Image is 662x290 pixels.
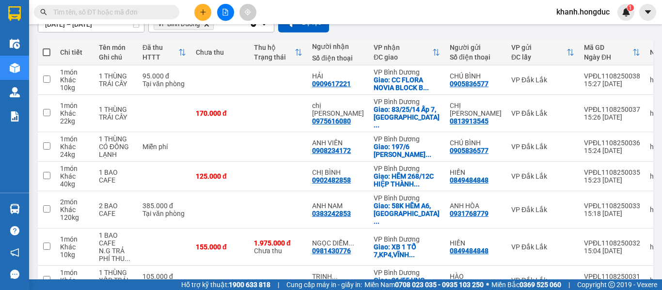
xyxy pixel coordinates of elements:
[627,4,634,11] sup: 1
[60,276,89,284] div: Khác
[549,6,617,18] span: khanh.hongduc
[99,202,133,217] div: 2 BAO CAFE
[142,210,186,217] div: Tại văn phòng
[348,239,354,247] span: ...
[374,172,440,188] div: Giao: HẼM 268/12C HIỆP THÀNH 17,HIỆP THÀNH,Q12
[374,98,440,106] div: VP Bình Dương
[278,279,279,290] span: |
[312,147,351,154] div: 0908234172
[10,204,20,214] img: warehouse-icon
[60,151,89,158] div: 24 kg
[374,269,440,276] div: VP Bình Dương
[244,9,251,15] span: aim
[450,176,489,184] div: 0849484848
[369,40,445,65] th: Toggle SortBy
[511,109,574,117] div: VP Đắk Lắk
[511,172,574,180] div: VP Đắk Lắk
[312,247,351,255] div: 0981430776
[249,40,307,65] th: Toggle SortBy
[142,72,186,80] div: 95.000 đ
[60,180,89,188] div: 40 kg
[584,247,640,255] div: 15:04 [DATE]
[450,239,502,247] div: HIỀN
[254,239,302,255] div: Chưa thu
[584,106,640,113] div: VPĐL1108250037
[60,243,89,251] div: Khác
[60,206,89,214] div: Khác
[450,80,489,88] div: 0905836577
[99,72,133,88] div: 1 THÙNG TRÁI CÂY
[254,53,295,61] div: Trạng thái
[196,172,244,180] div: 125.000 đ
[374,44,432,51] div: VP nhận
[142,202,186,210] div: 385.000 đ
[450,202,502,210] div: ANH HÒA
[60,235,89,243] div: 1 món
[239,4,256,21] button: aim
[60,165,89,172] div: 1 món
[374,121,379,129] span: ...
[312,210,351,217] div: 0383242853
[584,239,640,247] div: VPĐL1108250032
[584,210,640,217] div: 15:18 [DATE]
[60,172,89,180] div: Khác
[60,135,89,143] div: 1 món
[10,39,20,49] img: warehouse-icon
[60,84,89,92] div: 10 kg
[10,248,19,257] span: notification
[138,40,191,65] th: Toggle SortBy
[511,44,567,51] div: VP gửi
[60,143,89,151] div: Khác
[568,279,570,290] span: |
[10,87,20,97] img: warehouse-icon
[450,147,489,154] div: 0905836577
[10,270,19,279] span: message
[506,40,579,65] th: Toggle SortBy
[60,117,89,125] div: 22 kg
[374,135,440,143] div: VP Bình Dương
[312,54,364,62] div: Số điện thoại
[8,6,21,21] img: logo-vxr
[196,243,244,251] div: 155.000 đ
[312,168,364,176] div: CHỊ BÌNH
[374,165,440,172] div: VP Bình Dương
[511,276,574,284] div: VP Đắk Lắk
[312,273,364,280] div: TRINH (0868657474-PHƯỢNG)
[181,279,270,290] span: Hỗ trợ kỹ thuật:
[53,7,168,17] input: Tìm tên, số ĐT hoặc mã đơn
[99,168,133,184] div: 1 BAO CAFE
[200,9,206,15] span: plus
[374,68,440,76] div: VP Bình Dương
[584,139,640,147] div: VPĐL1108250036
[450,117,489,125] div: 0813913545
[374,53,432,61] div: ĐC giao
[584,113,640,121] div: 15:26 [DATE]
[414,180,420,188] span: ...
[142,44,178,51] div: Đã thu
[450,53,502,61] div: Số điện thoại
[99,247,133,262] div: N.G TRẢ PHÍ THU HỘ
[450,102,502,117] div: CHỊ KIỀU
[312,117,351,125] div: 0975616080
[374,202,440,225] div: Giao: 58K HẼM A6,VĨNH LỘC A,BÌNH CHÁNH
[374,76,440,92] div: Giao: CC FLORA NOVIA BLOCK B PHẠM VĂN ĐỒNG,THỦ ĐỨC
[584,168,640,176] div: VPĐL1108250035
[629,4,632,11] span: 1
[520,281,561,289] strong: 0369 525 060
[332,273,338,280] span: ...
[142,53,178,61] div: HTTT
[60,48,89,56] div: Chi tiết
[196,48,244,56] div: Chưa thu
[450,44,502,51] div: Người gửi
[511,206,574,214] div: VP Đắk Lắk
[491,279,561,290] span: Miền Bắc
[608,281,615,288] span: copyright
[60,251,89,259] div: 10 kg
[142,273,186,280] div: 105.000 đ
[99,135,133,158] div: 1 THÙNG CÓ ĐÔNG LẠNH
[374,217,379,225] span: ...
[10,226,19,235] span: question-circle
[364,279,484,290] span: Miền Nam
[312,72,364,80] div: HẢI
[99,231,133,247] div: 1 BAO CAFE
